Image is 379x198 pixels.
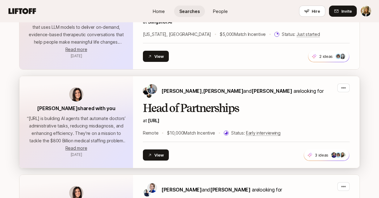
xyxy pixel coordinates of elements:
span: [PERSON_NAME] [203,88,244,94]
a: Home [143,6,174,17]
button: Hire [299,6,325,17]
img: 720ebf19_4e4e_489b_ae2b_c84c1a303664.jpg [340,54,345,59]
span: Home [153,8,165,15]
h2: Head of Partnerships [143,102,350,114]
a: [URL] [148,118,159,123]
span: Just started [297,32,320,37]
p: Status: [231,129,281,137]
span: [PERSON_NAME] [161,88,202,94]
p: at [143,117,350,124]
img: avatar-url [69,87,83,101]
a: People [205,6,236,17]
p: Status: [282,31,320,38]
img: Myles Elliott [147,93,152,98]
span: Invite [341,8,352,14]
img: 7c8160a5_ecfa_4aa5_b54d_84b921cc4588.jpg [331,152,337,158]
p: 3 ideas [315,152,328,158]
button: Read more [65,144,87,152]
span: [PERSON_NAME] [210,187,251,193]
a: Searches [174,6,205,17]
span: Read more [65,145,87,151]
span: Hire [312,8,320,14]
span: [PERSON_NAME] [252,88,292,94]
img: Taylor Berghane [147,84,157,94]
span: Read more [65,47,87,52]
span: Searches [179,8,200,15]
img: Lauren Michaels [361,6,371,16]
img: Michael Tannenbaum [143,87,150,95]
button: 2 ideas [308,50,349,62]
button: View [143,149,169,161]
span: , [202,88,244,94]
span: People [213,8,228,15]
button: Read more [65,46,87,53]
span: and [243,88,292,94]
span: and [202,187,251,193]
p: “ [URL] is building AI agents that automate doctors’ administrative tasks, reducing misdiagnosis,... [27,115,126,144]
img: a2ac85d2_7966_4bb5_836c_77813b624a22.jfif [335,54,341,59]
img: a2ac85d2_7966_4bb5_836c_77813b624a22.jfif [335,152,341,158]
button: View [143,51,169,62]
span: Early interviewing [246,130,281,136]
img: Daniela Plattner [147,183,157,193]
img: 0e3d2002_b18a_452b_b86f_2982cf5a075b.jpg [340,152,345,158]
button: Lauren Michaels [360,6,372,17]
span: [PERSON_NAME] [161,187,202,193]
p: are looking for [161,186,282,194]
p: 2 ideas [319,53,333,59]
img: Hayley Darden [144,189,151,196]
p: Remote [143,129,158,137]
span: August 21, 2025 7:03am [71,54,82,58]
span: August 21, 2025 7:03am [71,152,82,157]
p: are looking for [161,87,323,95]
p: [US_STATE], [GEOGRAPHIC_DATA] [143,31,211,38]
p: $10,000 Match Incentive [167,129,215,137]
button: Invite [329,6,357,17]
p: $5,000 Match Incentive [220,31,266,38]
p: “ Slingshot AI is an AI-powered therapy platform that uses LLM models to deliver on-demand, evide... [27,16,126,46]
span: [PERSON_NAME] shared with you [37,105,115,111]
button: 3 ideas [304,149,349,161]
